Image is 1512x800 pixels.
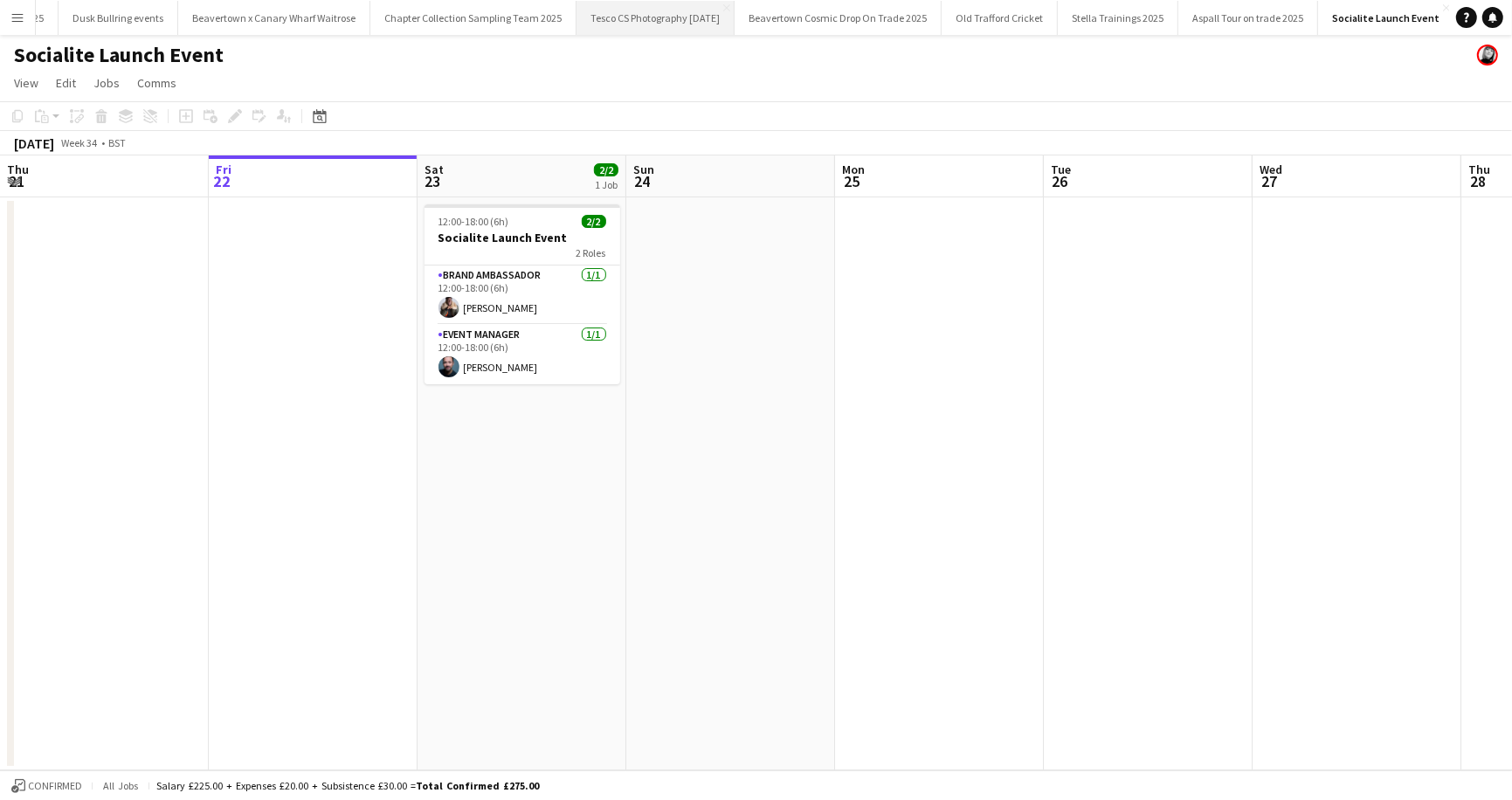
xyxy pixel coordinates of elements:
[1257,171,1282,191] span: 27
[631,171,654,191] span: 24
[7,72,45,94] a: View
[14,75,38,91] span: View
[1058,1,1178,35] button: Stella Trainings 2025
[59,1,178,35] button: Dusk Bullring events
[1260,162,1282,177] span: Wed
[9,776,85,796] button: Confirmed
[942,1,1058,35] button: Old Trafford Cricket
[425,204,620,384] app-job-card: 12:00-18:00 (6h)2/2Socialite Launch Event2 RolesBrand Ambassador1/112:00-18:00 (6h)[PERSON_NAME]E...
[425,325,620,384] app-card-role: Event Manager1/112:00-18:00 (6h)[PERSON_NAME]
[842,162,865,177] span: Mon
[108,136,126,149] div: BST
[1318,1,1454,35] button: Socialite Launch Event
[213,171,231,191] span: 22
[1466,171,1490,191] span: 28
[216,162,231,177] span: Fri
[7,162,29,177] span: Thu
[839,171,865,191] span: 25
[735,1,942,35] button: Beavertown Cosmic Drop On Trade 2025
[49,72,83,94] a: Edit
[595,178,618,191] div: 1 Job
[58,136,101,149] span: Week 34
[582,215,606,228] span: 2/2
[422,171,444,191] span: 23
[416,779,539,792] span: Total Confirmed £275.00
[1048,171,1071,191] span: 26
[438,215,509,228] span: 12:00-18:00 (6h)
[1051,162,1071,177] span: Tue
[137,75,176,91] span: Comms
[425,230,620,245] h3: Socialite Launch Event
[130,72,183,94] a: Comms
[56,75,76,91] span: Edit
[14,134,54,152] div: [DATE]
[93,75,120,91] span: Jobs
[86,72,127,94] a: Jobs
[594,163,618,176] span: 2/2
[178,1,370,35] button: Beavertown x Canary Wharf Waitrose
[1477,45,1498,66] app-user-avatar: Janeann Ferguson
[4,171,29,191] span: 21
[370,1,576,35] button: Chapter Collection Sampling Team 2025
[633,162,654,177] span: Sun
[425,162,444,177] span: Sat
[576,246,606,259] span: 2 Roles
[576,1,735,35] button: Tesco CS Photography [DATE]
[14,42,224,68] h1: Socialite Launch Event
[156,779,539,792] div: Salary £225.00 + Expenses £20.00 + Subsistence £30.00 =
[28,780,82,792] span: Confirmed
[100,779,142,792] span: All jobs
[425,266,620,325] app-card-role: Brand Ambassador1/112:00-18:00 (6h)[PERSON_NAME]
[1178,1,1318,35] button: Aspall Tour on trade 2025
[1468,162,1490,177] span: Thu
